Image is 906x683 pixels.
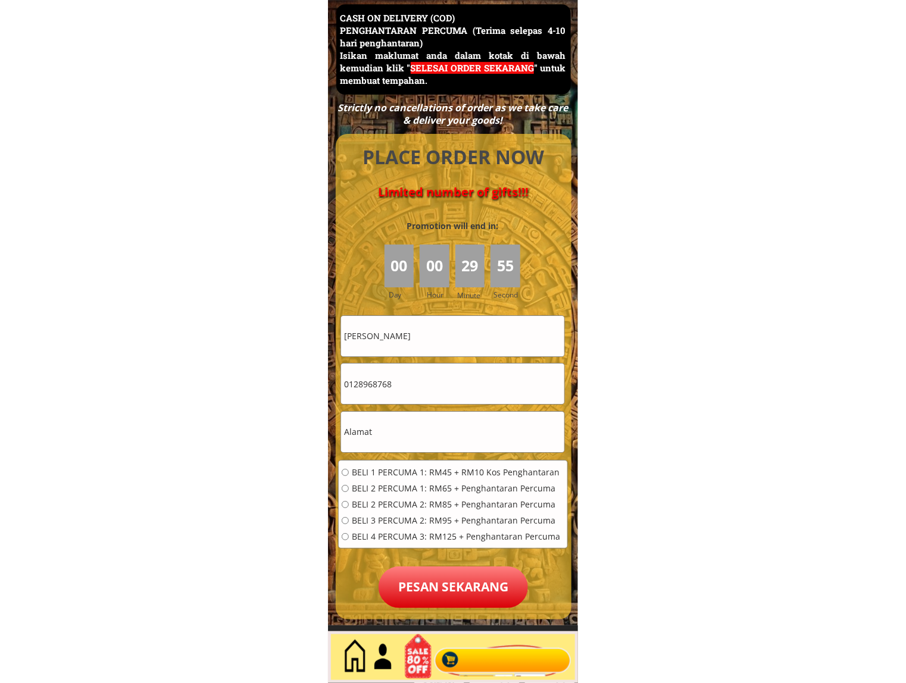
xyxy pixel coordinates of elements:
span: BELI 4 PERCUMA 3: RM125 + Penghantaran Percuma [352,532,560,541]
h3: Promotion will end in: [386,220,520,233]
input: Nama [341,316,564,356]
div: Strictly no cancellations of order as we take care & deliver your goods! [334,102,572,127]
p: Pesan sekarang [379,566,528,608]
h3: Minute [458,290,484,301]
span: BELI 3 PERCUMA 2: RM95 + Penghantaran Percuma [352,516,560,525]
h3: Second [493,289,523,300]
span: BELI 2 PERCUMA 2: RM85 + Penghantaran Percuma [352,500,560,509]
h4: PLACE ORDER NOW [349,144,558,171]
h3: Hour [427,289,452,300]
span: BELI 1 PERCUMA 1: RM45 + RM10 Kos Penghantaran [352,468,560,477]
span: BELI 2 PERCUMA 1: RM65 + Penghantaran Percuma [352,484,560,493]
input: Alamat [341,412,564,452]
h3: CASH ON DELIVERY (COD) PENGHANTARAN PERCUMA (Terima selepas 4-10 hari penghantaran) Isikan maklum... [340,12,566,87]
input: Telefon [341,364,564,404]
h3: Day [389,289,418,300]
h4: Limited number of gifts!!! [349,185,558,199]
span: SELESAI ORDER SEKARANG [411,62,534,74]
